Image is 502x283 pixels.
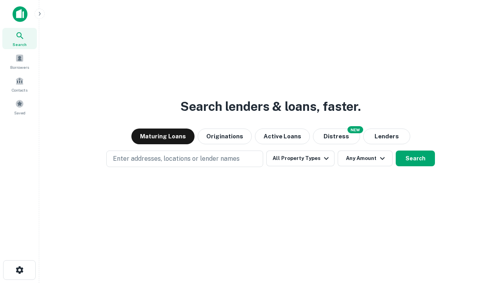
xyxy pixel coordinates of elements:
[13,6,27,22] img: capitalize-icon.png
[2,96,37,118] a: Saved
[338,151,393,166] button: Any Amount
[347,126,363,133] div: NEW
[396,151,435,166] button: Search
[113,154,240,164] p: Enter addresses, locations or lender names
[14,110,25,116] span: Saved
[106,151,263,167] button: Enter addresses, locations or lender names
[13,41,27,48] span: Search
[2,74,37,95] a: Contacts
[180,97,361,116] h3: Search lenders & loans, faster.
[463,220,502,258] iframe: Chat Widget
[198,129,252,144] button: Originations
[2,28,37,49] a: Search
[12,87,27,93] span: Contacts
[255,129,310,144] button: Active Loans
[10,64,29,70] span: Borrowers
[131,129,195,144] button: Maturing Loans
[266,151,335,166] button: All Property Types
[2,51,37,72] a: Borrowers
[363,129,410,144] button: Lenders
[313,129,360,144] button: Search distressed loans with lien and other non-mortgage details.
